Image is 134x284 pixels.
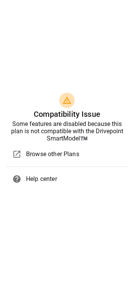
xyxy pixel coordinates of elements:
[26,150,122,159] span: Browse other Plans
[12,174,21,184] span: help
[26,174,122,184] span: Help center
[6,120,128,142] div: Some features are disabled because this plan is not compatible with the Drivepoint SmartModel™️
[12,150,21,159] span: open_in_new
[6,108,128,120] h6: Compatibility Issue
[62,96,72,105] span: warning_amber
